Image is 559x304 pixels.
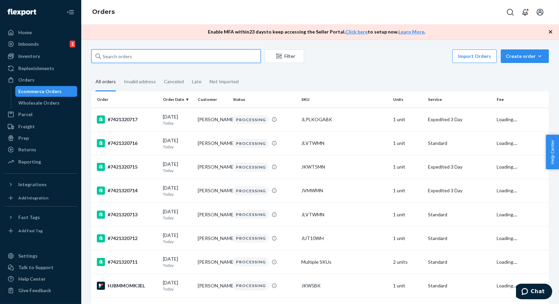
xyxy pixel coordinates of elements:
[163,168,193,173] p: Today
[494,179,549,202] td: Loading....
[506,53,544,60] div: Create order
[233,139,269,148] div: PROCESSING
[195,274,230,298] td: [PERSON_NAME]
[390,108,426,131] td: 1 unit
[4,156,77,167] a: Reporting
[15,86,78,97] a: Ecommerce Orders
[91,91,160,108] th: Order
[428,259,491,265] p: Standard
[163,137,193,150] div: [DATE]
[195,131,230,155] td: [PERSON_NAME]
[546,135,559,169] span: Help Center
[195,226,230,250] td: [PERSON_NAME]
[97,282,157,290] div: HJBMMOMK3EL
[124,73,156,90] div: Invalid address
[4,251,77,261] a: Settings
[97,163,157,171] div: #7421320715
[18,41,39,47] div: Inbounds
[163,191,193,197] p: Today
[233,115,269,124] div: PROCESSING
[163,144,193,150] p: Today
[494,131,549,155] td: Loading....
[87,2,120,22] ol: breadcrumbs
[390,179,426,202] td: 1 unit
[192,73,201,90] div: Late
[390,274,426,298] td: 1 unit
[70,41,75,47] div: 1
[18,181,47,188] div: Integrations
[494,274,549,298] td: Loading....
[18,195,48,201] div: Add Integration
[233,186,269,195] div: PROCESSING
[97,258,157,266] div: #7421320711
[18,253,38,259] div: Settings
[95,73,116,91] div: All orders
[18,29,32,36] div: Home
[265,53,304,60] div: Filter
[301,116,387,123] div: JLPLKOGABK
[18,158,41,165] div: Reporting
[163,256,193,268] div: [DATE]
[163,262,193,268] p: Today
[494,203,549,226] td: Loading....
[163,286,193,292] p: Today
[4,39,77,49] a: Inbounds1
[19,88,62,95] div: Ecommerce Orders
[233,234,269,243] div: PROCESSING
[164,73,184,90] div: Canceled
[18,53,40,60] div: Inventory
[4,133,77,144] a: Prep
[97,115,157,124] div: #7421320717
[7,9,36,16] img: Flexport logo
[428,116,491,123] p: Expedited 3 Day
[301,282,387,289] div: JKW5BK
[97,187,157,195] div: #7421320714
[503,5,517,19] button: Open Search Box
[163,120,193,126] p: Today
[18,146,36,153] div: Returns
[494,250,549,274] td: Loading....
[4,121,77,132] a: Freight
[390,226,426,250] td: 1 unit
[233,162,269,172] div: PROCESSING
[210,73,239,90] div: Not Imported
[163,215,193,221] p: Today
[346,29,368,35] a: Click here
[4,74,77,85] a: Orders
[195,179,230,202] td: [PERSON_NAME]
[299,250,390,274] td: Multiple SKUs
[4,193,77,203] a: Add Integration
[18,135,29,142] div: Prep
[163,279,193,292] div: [DATE]
[494,91,549,108] th: Fee
[198,96,228,102] div: Customer
[390,250,426,274] td: 2 units
[428,164,491,170] p: Expedited 3 Day
[18,77,35,83] div: Orders
[428,187,491,194] p: Expedited 3 Day
[163,208,193,221] div: [DATE]
[160,91,195,108] th: Order Date
[195,155,230,179] td: [PERSON_NAME]
[64,5,77,19] button: Close Navigation
[428,235,491,242] p: Standard
[163,239,193,244] p: Today
[390,131,426,155] td: 1 unit
[428,211,491,218] p: Standard
[301,140,387,147] div: JLVTWMN
[518,5,532,19] button: Open notifications
[233,281,269,290] div: PROCESSING
[97,234,157,242] div: #7421320712
[195,108,230,131] td: [PERSON_NAME]
[4,285,77,296] button: Give Feedback
[494,108,549,131] td: Loading....
[301,187,387,194] div: JVMWMN
[18,65,54,72] div: Replenishments
[18,287,51,294] div: Give Feedback
[390,203,426,226] td: 1 unit
[163,184,193,197] div: [DATE]
[4,109,77,120] a: Parcel
[18,214,40,221] div: Fast Tags
[390,155,426,179] td: 1 unit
